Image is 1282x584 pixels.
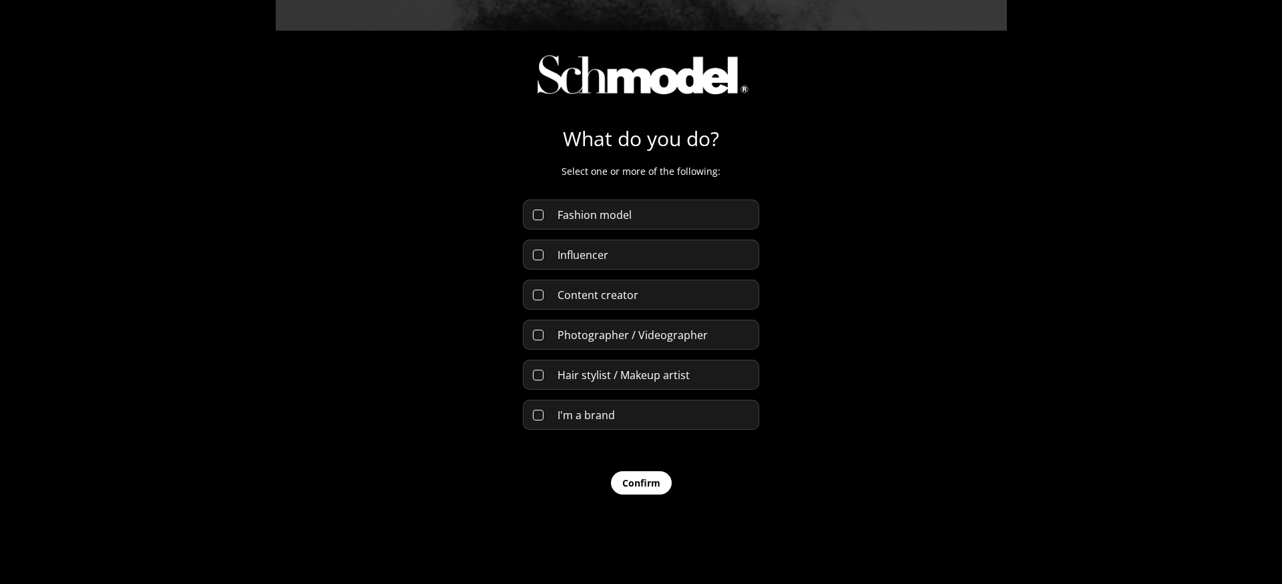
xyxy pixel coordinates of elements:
[514,164,768,178] p: Select one or more of the following:
[558,368,690,382] span: Hair stylist / Makeup artist
[558,288,638,302] span: Content creator
[558,408,615,422] span: I'm a brand
[558,328,708,342] span: Photographer / Videographer
[558,208,632,222] span: Fashion model
[514,123,768,154] p: What do you do?
[525,47,757,102] img: img
[611,471,672,495] button: Confirm
[558,248,608,262] span: Influencer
